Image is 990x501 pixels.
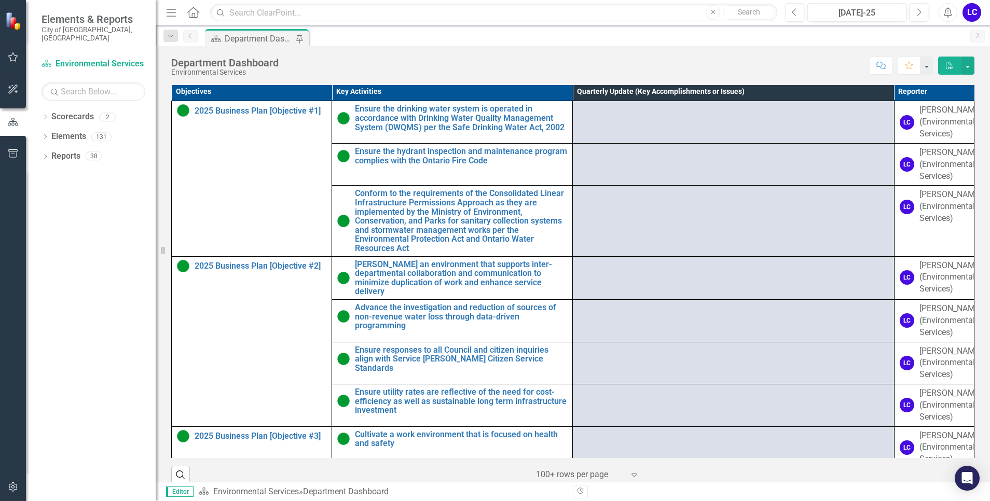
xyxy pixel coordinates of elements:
[900,313,914,328] div: LC
[894,384,974,427] td: Double-Click to Edit
[738,8,760,16] span: Search
[573,300,894,342] td: Double-Click to Edit
[166,486,194,497] span: Editor
[195,432,326,441] a: 2025 Business Plan [Objective #3]
[91,132,112,141] div: 131
[42,82,145,101] input: Search Below...
[919,345,982,381] div: [PERSON_NAME] (Environmental Services)
[177,104,189,117] img: Proceeding as Anticipated
[42,13,145,25] span: Elements & Reports
[894,186,974,256] td: Double-Click to Edit
[195,106,326,116] a: 2025 Business Plan [Objective #1]
[894,256,974,299] td: Double-Click to Edit
[172,256,332,426] td: Double-Click to Edit Right Click for Context Menu
[919,189,982,225] div: [PERSON_NAME] (Environmental Services)
[900,356,914,370] div: LC
[225,32,293,45] div: Department Dashboard
[42,58,145,70] a: Environmental Services
[900,115,914,130] div: LC
[894,342,974,384] td: Double-Click to Edit
[900,270,914,285] div: LC
[955,466,980,491] div: Open Intercom Messenger
[355,104,567,132] a: Ensure the drinking water system is operated in accordance with Drinking Water Quality Management...
[332,143,573,186] td: Double-Click to Edit Right Click for Context Menu
[919,430,982,466] div: [PERSON_NAME] (Environmental Services)
[213,486,299,496] a: Environmental Services
[573,342,894,384] td: Double-Click to Edit
[919,387,982,423] div: [PERSON_NAME] (Environmental Services)
[195,261,326,271] a: 2025 Business Plan [Objective #2]
[573,186,894,256] td: Double-Click to Edit
[99,113,116,121] div: 2
[573,143,894,186] td: Double-Click to Edit
[355,387,567,415] a: Ensure utility rates are reflective of the need for cost-efficiency as well as sustainable long t...
[210,4,777,22] input: Search ClearPoint...
[332,101,573,144] td: Double-Click to Edit Right Click for Context Menu
[355,147,567,165] a: Ensure the hydrant inspection and maintenance program complies with the Ontario Fire Code
[51,150,80,162] a: Reports
[199,486,565,498] div: »
[894,300,974,342] td: Double-Click to Edit
[332,256,573,299] td: Double-Click to Edit Right Click for Context Menu
[573,256,894,299] td: Double-Click to Edit
[337,395,350,407] img: Proceeding as Anticipated
[919,260,982,296] div: [PERSON_NAME] (Environmental Services)
[332,342,573,384] td: Double-Click to Edit Right Click for Context Menu
[919,303,982,339] div: [PERSON_NAME] (Environmental Services)
[355,430,567,448] a: Cultivate a work environment that is focused on health and safety
[900,200,914,214] div: LC
[900,440,914,455] div: LC
[573,426,894,469] td: Double-Click to Edit
[171,68,279,76] div: Environmental Services
[337,310,350,323] img: Proceeding as Anticipated
[332,426,573,469] td: Double-Click to Edit Right Click for Context Menu
[337,112,350,124] img: Proceeding as Anticipated
[332,186,573,256] td: Double-Click to Edit Right Click for Context Menu
[962,3,981,22] button: LC
[811,7,903,19] div: [DATE]-25
[86,152,102,161] div: 38
[894,143,974,186] td: Double-Click to Edit
[723,5,775,20] button: Search
[172,101,332,256] td: Double-Click to Edit Right Click for Context Menu
[337,433,350,445] img: Proceeding as Anticipated
[355,260,567,296] a: [PERSON_NAME] an environment that supports inter-departmental collaboration and communication to ...
[355,345,567,373] a: Ensure responses to all Council and citizen inquiries align with Service [PERSON_NAME] Citizen Se...
[337,150,350,162] img: Proceeding as Anticipated
[337,215,350,227] img: Proceeding as Anticipated
[573,384,894,427] td: Double-Click to Edit
[919,147,982,183] div: [PERSON_NAME] (Environmental Services)
[42,25,145,43] small: City of [GEOGRAPHIC_DATA], [GEOGRAPHIC_DATA]
[332,300,573,342] td: Double-Click to Edit Right Click for Context Menu
[332,384,573,427] td: Double-Click to Edit Right Click for Context Menu
[894,101,974,144] td: Double-Click to Edit
[807,3,906,22] button: [DATE]-25
[5,12,23,30] img: ClearPoint Strategy
[355,189,567,253] a: Conform to the requirements of the Consolidated Linear Infrastructure Permissions Approach as the...
[900,157,914,172] div: LC
[894,426,974,469] td: Double-Click to Edit
[355,303,567,330] a: Advance the investigation and reduction of sources of non-revenue water loss through data-driven ...
[303,486,389,496] div: Department Dashboard
[51,131,86,143] a: Elements
[919,104,982,140] div: [PERSON_NAME] (Environmental Services)
[573,101,894,144] td: Double-Click to Edit
[337,353,350,365] img: Proceeding as Anticipated
[177,430,189,442] img: Proceeding as Anticipated
[51,111,94,123] a: Scorecards
[171,57,279,68] div: Department Dashboard
[337,272,350,284] img: Proceeding as Anticipated
[900,398,914,412] div: LC
[177,260,189,272] img: Proceeding as Anticipated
